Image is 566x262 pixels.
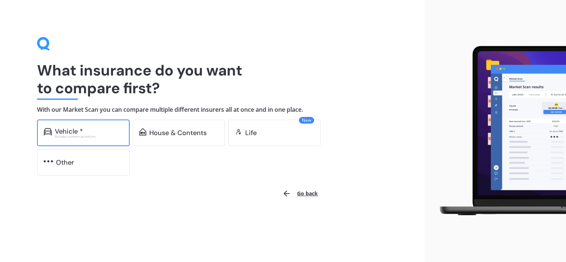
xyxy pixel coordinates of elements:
h4: With our Market Scan you can compare multiple different insurers all at once and in one place. [37,106,387,114]
span: New [299,117,314,124]
div: Life [245,129,257,137]
button: Go back [278,185,322,202]
h1: What insurance do you want to compare first? [37,61,387,97]
img: life.f720d6a2d7cdcd3ad642.svg [235,128,242,135]
img: laptop.webp [430,42,566,220]
img: home-and-contents.b802091223b8502ef2dd.svg [139,128,146,135]
div: House & Contents [149,129,207,137]
div: Other [56,159,74,166]
img: other.81dba5aafe580aa69f38.svg [44,158,53,165]
div: Excludes commercial vehicles [55,135,123,138]
div: Vehicle * [55,128,83,135]
img: car.f15378c7a67c060ca3f3.svg [44,128,52,135]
